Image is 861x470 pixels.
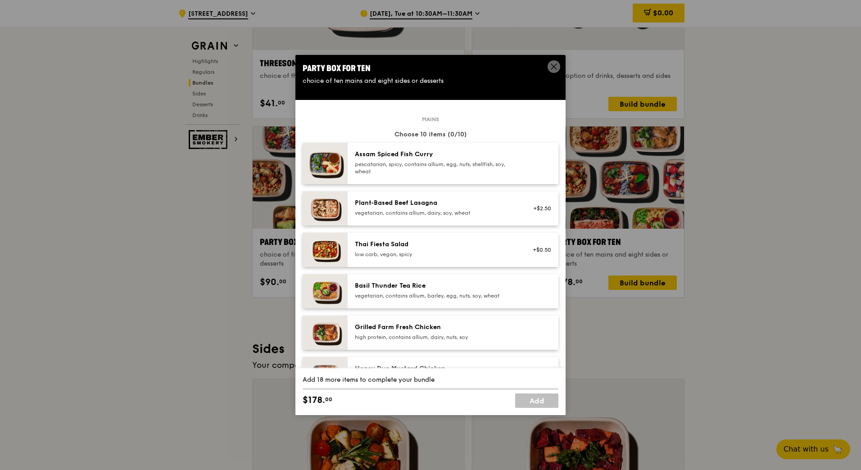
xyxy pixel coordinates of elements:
[355,240,517,249] div: Thai Fiesta Salad
[303,62,558,75] div: Party Box for Ten
[303,274,348,308] img: daily_normal_HORZ-Basil-Thunder-Tea-Rice.jpg
[303,143,348,184] img: daily_normal_Assam_Spiced_Fish_Curry__Horizontal_.jpg
[355,161,517,175] div: pescatarian, spicy, contains allium, egg, nuts, shellfish, soy, wheat
[355,209,517,217] div: vegetarian, contains allium, dairy, soy, wheat
[303,130,558,139] div: Choose 10 items (0/10)
[303,375,558,384] div: Add 18 more items to complete your bundle
[355,199,517,208] div: Plant‑Based Beef Lasagna
[355,150,517,159] div: Assam Spiced Fish Curry
[355,364,517,373] div: Honey Duo Mustard Chicken
[355,281,517,290] div: Basil Thunder Tea Rice
[303,77,558,86] div: choice of ten mains and eight sides or desserts
[303,393,325,407] span: $178.
[355,251,517,258] div: low carb, vegan, spicy
[355,292,517,299] div: vegetarian, contains allium, barley, egg, nuts, soy, wheat
[527,246,551,253] div: +$0.50
[355,323,517,332] div: Grilled Farm Fresh Chicken
[527,205,551,212] div: +$2.50
[303,316,348,350] img: daily_normal_HORZ-Grilled-Farm-Fresh-Chicken.jpg
[515,393,558,408] a: Add
[355,334,517,341] div: high protein, contains allium, dairy, nuts, soy
[303,357,348,391] img: daily_normal_Honey_Duo_Mustard_Chicken__Horizontal_.jpg
[303,233,348,267] img: daily_normal_Thai_Fiesta_Salad__Horizontal_.jpg
[325,396,332,403] span: 00
[418,116,443,123] span: Mains
[303,191,348,226] img: daily_normal_Citrusy-Cauliflower-Plant-Based-Lasagna-HORZ.jpg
